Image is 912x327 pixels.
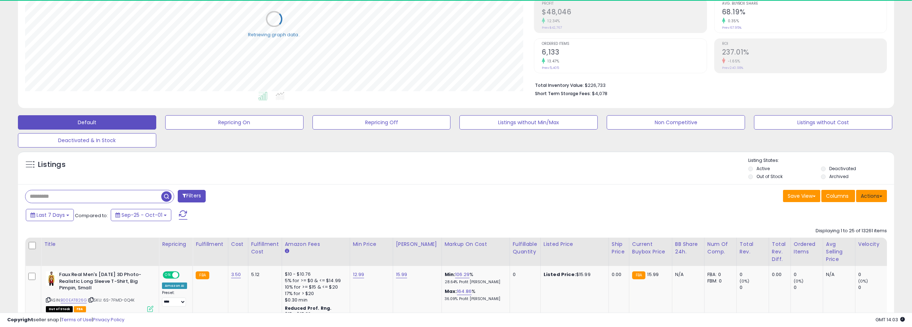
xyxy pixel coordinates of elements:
[248,31,300,38] div: Retrieving graph data..
[707,278,731,284] div: FBM: 0
[285,277,344,284] div: 5% for >= $0 & <= $14.99
[445,240,507,248] div: Markup on Cost
[38,160,66,170] h5: Listings
[46,271,153,311] div: ASIN:
[707,240,734,256] div: Num of Comp.
[513,240,538,256] div: Fulfillable Quantity
[59,271,146,293] b: Faux Real Men's [DATE] 3D Photo-Realistic Long Sleeve T-Shirt, Big Pimpin, Small
[178,190,206,202] button: Filters
[353,240,390,248] div: Min Price
[7,316,33,323] strong: Copyright
[783,190,820,202] button: Save View
[829,165,856,172] label: Deactivated
[445,288,504,302] div: %
[44,240,156,248] div: Title
[740,271,769,278] div: 0
[231,240,245,248] div: Cost
[826,240,852,263] div: Avg Selling Price
[544,271,603,278] div: $15.99
[545,18,560,24] small: 12.34%
[675,240,701,256] div: BB Share 24h.
[111,209,171,221] button: Sep-25 - Oct-01
[542,48,706,58] h2: 6,133
[772,271,785,278] div: 0.00
[178,272,190,278] span: OFF
[794,240,820,256] div: Ordered Items
[756,173,783,179] label: Out of Stock
[794,278,804,284] small: (0%)
[163,272,172,278] span: ON
[607,115,745,130] button: Non Competitive
[285,311,344,317] div: $15 - $15.83
[285,271,344,277] div: $10 - $10.76
[61,297,87,303] a: B00EAT826G
[285,240,347,248] div: Amazon Fees
[513,271,535,278] div: 0
[18,115,156,130] button: Default
[816,228,887,234] div: Displaying 1 to 25 of 13261 items
[7,317,124,323] div: seller snap | |
[445,280,504,285] p: 28.64% Profit [PERSON_NAME]
[88,297,134,303] span: | SKU: 6S-7FMD-0Q4K
[632,271,645,279] small: FBA
[445,296,504,302] p: 36.09% Profit [PERSON_NAME]
[61,316,92,323] a: Terms of Use
[725,59,740,64] small: -1.65%
[196,271,209,279] small: FBA
[285,248,289,254] small: Amazon Fees.
[445,271,455,278] b: Min:
[858,284,887,291] div: 0
[396,271,407,278] a: 15.99
[740,240,766,256] div: Total Rev.
[875,316,905,323] span: 2025-10-9 14:03 GMT
[353,271,364,278] a: 12.99
[748,157,894,164] p: Listing States:
[722,8,887,18] h2: 68.19%
[592,90,607,97] span: $4,078
[285,297,344,303] div: $0.30 min
[612,240,626,256] div: Ship Price
[162,282,187,289] div: Amazon AI
[285,284,344,290] div: 10% for >= $15 & <= $20
[455,271,469,278] a: 106.29
[459,115,598,130] button: Listings without Min/Max
[75,212,108,219] span: Compared to:
[312,115,451,130] button: Repricing Off
[542,66,559,70] small: Prev: 5,405
[26,209,74,221] button: Last 7 Days
[535,90,591,97] b: Short Term Storage Fees:
[829,173,849,179] label: Archived
[535,80,882,89] li: $226,733
[542,42,706,46] span: Ordered Items
[545,59,559,64] small: 13.47%
[46,271,57,286] img: 418bkNGGBsL._SL40_.jpg
[445,288,457,295] b: Max:
[707,271,731,278] div: FBA: 0
[445,271,504,285] div: %
[632,240,669,256] div: Current Buybox Price
[542,8,706,18] h2: $48,046
[794,271,823,278] div: 0
[740,284,769,291] div: 0
[722,66,743,70] small: Prev: 240.98%
[542,2,706,6] span: Profit
[162,290,187,307] div: Preset:
[754,115,892,130] button: Listings without Cost
[856,190,887,202] button: Actions
[37,211,65,219] span: Last 7 Days
[858,278,868,284] small: (0%)
[612,271,624,278] div: 0.00
[121,211,162,219] span: Sep-25 - Oct-01
[725,18,739,24] small: 0.35%
[722,2,887,6] span: Avg. Buybox Share
[722,25,741,30] small: Prev: 67.95%
[858,271,887,278] div: 0
[231,271,241,278] a: 3.50
[675,271,699,278] div: N/A
[826,192,849,200] span: Columns
[542,25,562,30] small: Prev: $42,767
[772,240,788,263] div: Total Rev. Diff.
[285,290,344,297] div: 17% for > $20
[251,240,279,256] div: Fulfillment Cost
[196,240,225,248] div: Fulfillment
